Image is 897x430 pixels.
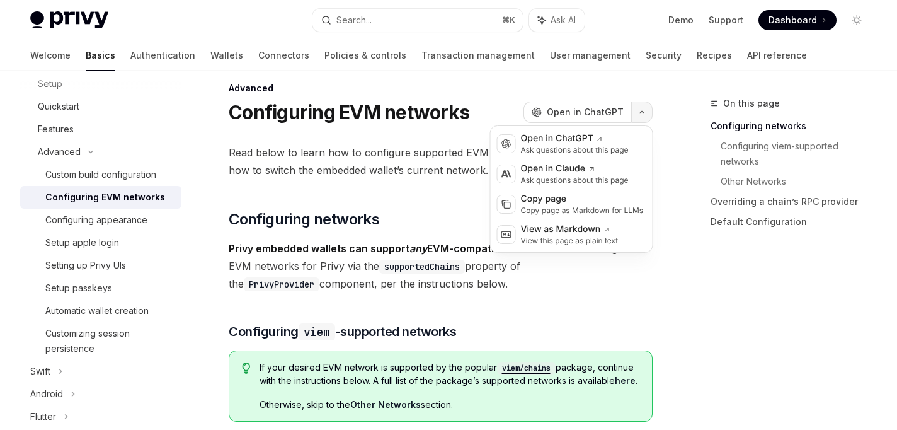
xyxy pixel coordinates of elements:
div: Advanced [229,82,653,95]
a: Automatic wallet creation [20,299,181,322]
span: Configuring networks [229,209,379,230]
a: User management [550,40,631,71]
a: Custom build configuration [20,163,181,186]
a: Security [646,40,682,71]
a: Configuring appearance [20,209,181,231]
span: . You can configure EVM networks for Privy via the property of the component, per the instruction... [229,240,653,293]
div: Setting up Privy UIs [45,258,126,273]
div: Open in ChatGPT [521,132,629,145]
div: Custom build configuration [45,167,156,182]
svg: Tip [242,363,251,374]
span: If your desired EVM network is supported by the popular package, continue with the instructions b... [260,361,640,387]
span: Read below to learn how to configure supported EVM networks for the Expo SDK and how to switch th... [229,144,653,179]
img: light logo [30,11,108,29]
a: Other Networks [721,171,877,192]
a: Demo [668,14,694,26]
div: Automatic wallet creation [45,303,149,318]
a: Policies & controls [324,40,406,71]
div: Swift [30,364,50,379]
span: Dashboard [768,14,817,26]
div: Customizing session persistence [45,326,174,356]
a: here [615,375,636,386]
a: Dashboard [758,10,837,30]
button: Ask AI [529,9,585,32]
div: Copy page [521,193,644,206]
a: Basics [86,40,115,71]
code: viem [299,323,335,340]
h1: Configuring EVM networks [229,101,469,124]
div: Quickstart [38,99,79,114]
div: Android [30,386,63,402]
a: Default Configuration [711,212,877,232]
a: Configuring EVM networks [20,186,181,209]
a: Other Networks [350,399,421,410]
em: any [409,242,427,255]
div: Setup apple login [45,235,119,250]
div: Flutter [30,409,56,424]
span: Ask AI [551,14,576,26]
a: Welcome [30,40,71,71]
div: View this page as plain text [521,236,619,246]
div: Features [38,122,74,137]
a: Connectors [258,40,309,71]
span: On this page [723,96,780,111]
span: ⌘ K [502,15,515,25]
code: PrivyProvider [244,277,319,291]
a: Support [709,14,743,26]
button: Toggle dark mode [847,10,867,30]
a: Recipes [697,40,732,71]
a: Transaction management [421,40,535,71]
a: Quickstart [20,95,181,118]
a: Setup passkeys [20,277,181,299]
span: Otherwise, skip to the section. [260,398,640,411]
a: Overriding a chain’s RPC provider [711,192,877,212]
div: Setup passkeys [45,281,112,296]
span: Open in ChatGPT [547,106,624,119]
a: Setting up Privy UIs [20,254,181,277]
a: Configuring networks [711,116,877,136]
div: Configuring EVM networks [45,190,165,205]
a: Authentication [130,40,195,71]
a: viem/chains [497,362,556,373]
div: Copy page as Markdown for LLMs [521,206,644,216]
div: Advanced [38,144,81,160]
a: Customizing session persistence [20,322,181,360]
a: Setup apple login [20,231,181,254]
a: API reference [747,40,807,71]
a: Wallets [210,40,243,71]
div: Ask questions about this page [521,175,629,185]
a: Features [20,118,181,141]
button: Search...⌘K [312,9,523,32]
a: Configuring viem-supported networks [721,136,877,171]
span: Configuring -supported networks [229,323,456,340]
div: Configuring appearance [45,212,147,228]
div: View as Markdown [521,223,619,236]
code: viem/chains [497,362,556,375]
strong: Privy embedded wallets can support EVM-compatible chain [229,242,539,255]
button: Open in ChatGPT [523,102,631,123]
div: Ask questions about this page [521,145,629,155]
div: Open in Claude [521,163,629,175]
code: supportedChains [379,260,465,274]
div: Search... [336,13,372,28]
